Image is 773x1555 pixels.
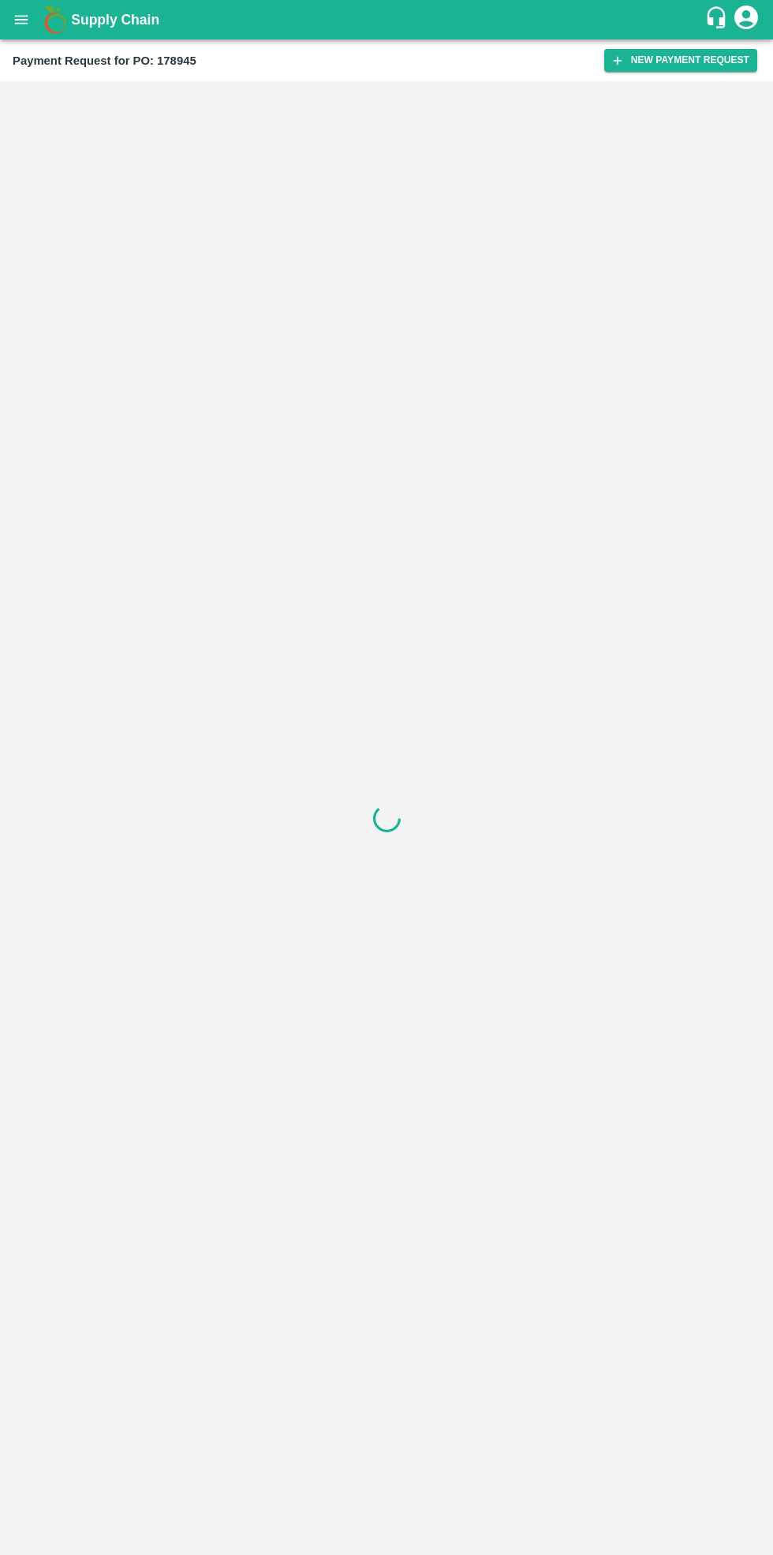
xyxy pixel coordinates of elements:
[13,54,196,67] b: Payment Request for PO: 178945
[732,3,760,36] div: account of current user
[71,12,159,28] b: Supply Chain
[604,49,757,72] button: New Payment Request
[704,6,732,34] div: customer-support
[3,2,39,38] button: open drawer
[39,4,71,36] img: logo
[71,9,704,31] a: Supply Chain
